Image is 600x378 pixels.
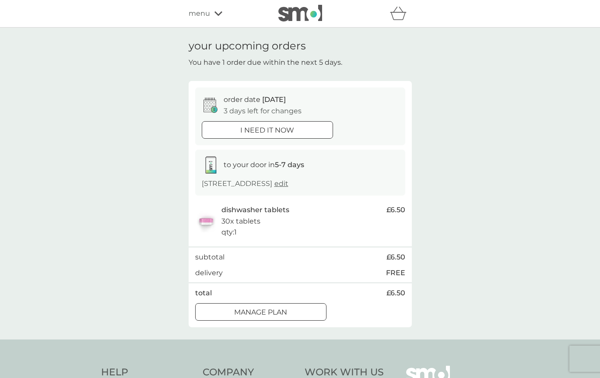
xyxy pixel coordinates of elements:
[195,287,212,299] p: total
[386,267,405,279] p: FREE
[390,5,412,22] div: basket
[224,161,304,169] span: to your door in
[202,121,333,139] button: i need it now
[240,125,294,136] p: i need it now
[221,227,237,238] p: qty : 1
[189,8,210,19] span: menu
[195,252,225,263] p: subtotal
[262,95,286,104] span: [DATE]
[234,307,287,318] p: Manage plan
[221,204,289,216] p: dishwasher tablets
[189,40,306,52] h1: your upcoming orders
[189,57,342,68] p: You have 1 order due within the next 5 days.
[274,179,288,188] a: edit
[386,204,405,216] span: £6.50
[221,216,260,227] p: 30x tablets
[224,105,302,117] p: 3 days left for changes
[195,303,326,321] button: Manage plan
[195,267,223,279] p: delivery
[275,161,304,169] strong: 5-7 days
[224,94,286,105] p: order date
[386,287,405,299] span: £6.50
[202,178,288,189] p: [STREET_ADDRESS]
[278,5,322,21] img: smol
[386,252,405,263] span: £6.50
